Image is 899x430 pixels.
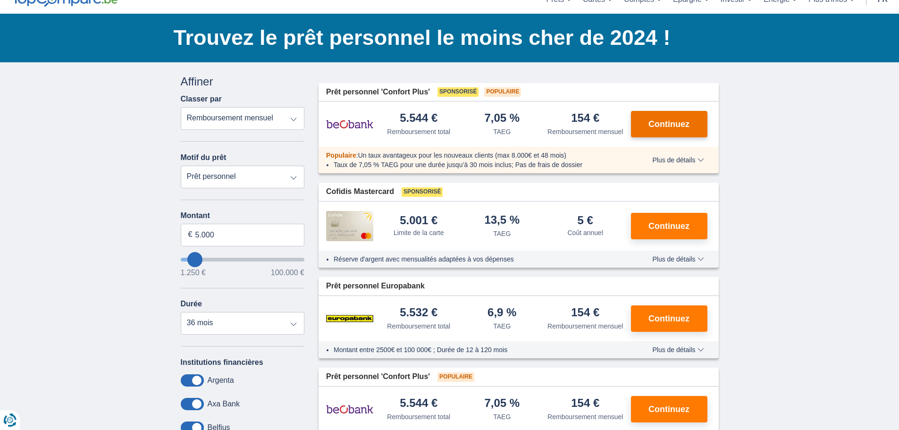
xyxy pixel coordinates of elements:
[174,23,719,52] h1: Trouvez le prêt personnel le moins cher de 2024 !
[181,258,305,261] input: wantToBorrow
[326,87,430,98] span: Prêt personnel 'Confort Plus'
[208,400,240,408] label: Axa Bank
[571,397,599,410] div: 154 €
[547,127,623,136] div: Remboursement mensuel
[487,307,516,320] div: 6,9 %
[484,397,520,410] div: 7,05 %
[400,307,437,320] div: 5.532 €
[571,307,599,320] div: 154 €
[188,229,193,240] span: €
[326,371,430,382] span: Prêt personnel 'Confort Plus'
[484,214,520,227] div: 13,5 %
[645,346,711,354] button: Plus de détails
[334,254,625,264] li: Réserve d'argent avec mensualités adaptées à vos dépenses
[547,321,623,331] div: Remboursement mensuel
[387,321,450,331] div: Remboursement total
[181,300,202,308] label: Durée
[387,412,450,422] div: Remboursement total
[652,157,704,163] span: Plus de détails
[319,151,632,160] div: :
[631,305,707,332] button: Continuez
[648,222,689,230] span: Continuez
[437,372,474,382] span: Populaire
[334,345,625,354] li: Montant entre 2500€ et 100 000€ ; Durée de 12 à 120 mois
[181,269,206,277] span: 1.250 €
[648,314,689,323] span: Continuez
[652,346,704,353] span: Plus de détails
[484,112,520,125] div: 7,05 %
[394,228,444,237] div: Limite de la carte
[358,152,566,159] span: Un taux avantageux pour les nouveaux clients (max 8.000€ et 48 mois)
[631,213,707,239] button: Continuez
[437,87,479,97] span: Sponsorisé
[334,160,625,169] li: Taux de 7,05 % TAEG pour une durée jusqu’à 30 mois inclus; Pas de frais de dossier
[271,269,304,277] span: 100.000 €
[547,412,623,422] div: Remboursement mensuel
[181,74,305,90] div: Affiner
[631,396,707,422] button: Continuez
[648,120,689,128] span: Continuez
[567,228,603,237] div: Coût annuel
[493,321,511,331] div: TAEG
[387,127,450,136] div: Remboursement total
[402,187,443,197] span: Sponsorisé
[645,156,711,164] button: Plus de détails
[493,412,511,422] div: TAEG
[400,397,437,410] div: 5.544 €
[326,211,373,241] img: pret personnel Cofidis CC
[181,211,305,220] label: Montant
[326,397,373,421] img: pret personnel Beobank
[493,229,511,238] div: TAEG
[484,87,521,97] span: Populaire
[400,112,437,125] div: 5.544 €
[648,405,689,413] span: Continuez
[326,112,373,136] img: pret personnel Beobank
[493,127,511,136] div: TAEG
[645,255,711,263] button: Plus de détails
[652,256,704,262] span: Plus de détails
[571,112,599,125] div: 154 €
[578,215,593,226] div: 5 €
[326,152,356,159] span: Populaire
[208,376,234,385] label: Argenta
[326,186,394,197] span: Cofidis Mastercard
[326,307,373,330] img: pret personnel Europabank
[181,358,263,367] label: Institutions financières
[631,111,707,137] button: Continuez
[181,153,227,162] label: Motif du prêt
[181,95,222,103] label: Classer par
[400,215,437,226] div: 5.001 €
[326,281,425,292] span: Prêt personnel Europabank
